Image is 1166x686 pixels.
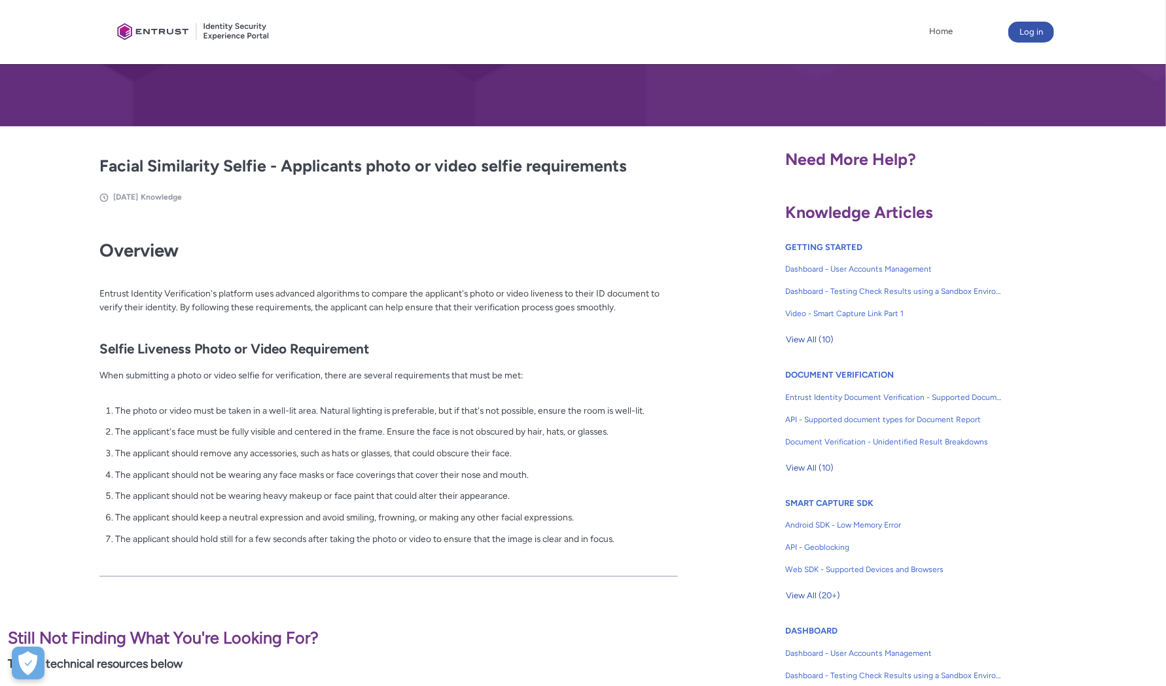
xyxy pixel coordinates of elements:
span: Knowledge Articles [785,202,933,222]
span: View All (10) [786,458,834,478]
button: View All (20+) [785,585,841,606]
span: Dashboard - User Accounts Management [785,263,1002,275]
p: The applicant's face must be fully visible and centered in the frame. Ensure the face is not obsc... [115,425,677,439]
span: Video - Smart Capture Link Part 1 [785,308,1002,319]
a: Dashboard - User Accounts Management [785,642,1002,664]
span: Dashboard - User Accounts Management [785,647,1002,659]
a: Entrust Identity Document Verification - Supported Document type and size [785,386,1002,408]
a: Dashboard - User Accounts Management [785,258,1002,280]
h2: Selfie Liveness Photo or Video Requirement [99,325,677,357]
p: The applicant should not be wearing heavy makeup or face paint that could alter their appearance. [115,489,677,503]
span: Web SDK - Supported Devices and Browsers [785,564,1002,575]
a: SMART CAPTURE SDK [785,498,874,508]
a: Document Verification - Unidentified Result Breakdowns [785,431,1002,453]
a: API - Supported document types for Document Report [785,408,1002,431]
span: View All (20+) [786,586,840,605]
a: DASHBOARD [785,626,838,636]
div: Cookie Preferences [12,647,44,679]
button: View All (10) [785,329,834,350]
a: Android SDK - Low Memory Error [785,514,1002,536]
p: The applicant should not be wearing any face masks or face coverings that cover their nose and mo... [115,468,677,482]
strong: Overview [99,240,179,261]
p: Entrust Identity Verification's platform uses advanced algorithms to compare the applicant's phot... [99,273,677,314]
span: API - Geoblocking [785,541,1002,553]
h2: Facial Similarity Selfie - Applicants photo or video selfie requirements [99,154,677,179]
p: Try our technical resources below [8,655,769,673]
a: Home [926,22,956,41]
button: Log in [1008,22,1054,43]
p: When submitting a photo or video selfie for verification, there are several requirements that mus... [99,369,677,395]
a: Web SDK - Supported Devices and Browsers [785,558,1002,581]
span: [DATE] [113,192,138,202]
p: Still Not Finding What You're Looking For? [8,626,769,651]
p: The applicant should remove any accessories, such as hats or glasses, that could obscure their face. [115,446,677,460]
p: The photo or video must be taken in a well-lit area. Natural lighting is preferable, but if that'... [115,404,677,418]
a: GETTING STARTED [785,242,862,252]
span: Need More Help? [785,149,916,169]
span: Entrust Identity Document Verification - Supported Document type and size [785,391,1002,403]
a: Video - Smart Capture Link Part 1 [785,302,1002,325]
a: API - Geoblocking [785,536,1002,558]
li: Knowledge [141,191,182,203]
span: Dashboard - Testing Check Results using a Sandbox Environment [785,285,1002,297]
a: DOCUMENT VERIFICATION [785,370,894,380]
p: The applicant should hold still for a few seconds after taking the photo or video to ensure that ... [115,532,677,546]
a: Dashboard - Testing Check Results using a Sandbox Environment [785,280,1002,302]
button: Open Preferences [12,647,44,679]
span: Dashboard - Testing Check Results using a Sandbox Environment [785,670,1002,681]
span: API - Supported document types for Document Report [785,414,1002,425]
p: The applicant should keep a neutral expression and avoid smiling, frowning, or making any other f... [115,511,677,524]
span: Android SDK - Low Memory Error [785,519,1002,531]
span: Document Verification - Unidentified Result Breakdowns [785,436,1002,448]
span: View All (10) [786,330,834,350]
button: View All (10) [785,458,834,478]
